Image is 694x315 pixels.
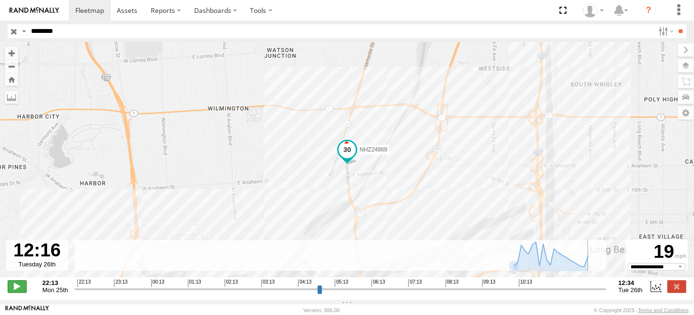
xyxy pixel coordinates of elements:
label: Search Query [20,24,28,38]
span: 01:13 [188,279,201,287]
span: Mon 25th Aug 2025 [42,286,68,294]
span: 05:13 [335,279,348,287]
div: © Copyright 2025 - [594,307,689,313]
span: 07:13 [408,279,422,287]
a: Terms and Conditions [638,307,689,313]
span: 08:13 [445,279,459,287]
label: Map Settings [678,106,694,120]
span: 03:13 [261,279,275,287]
span: 06:13 [372,279,385,287]
button: Zoom in [5,47,18,60]
div: Zulema McIntosch [580,3,607,18]
span: 10:13 [519,279,532,287]
label: Play/Stop [8,280,27,293]
span: Tue 26th Aug 2025 [619,286,643,294]
label: Measure [5,91,18,104]
strong: 12:34 [619,279,643,286]
span: 04:13 [298,279,311,287]
i: ? [641,3,656,18]
span: 23:13 [114,279,127,287]
button: Zoom Home [5,73,18,86]
button: Zoom out [5,60,18,73]
strong: 22:13 [42,279,68,286]
span: 00:13 [151,279,165,287]
span: NHZ24869 [360,146,387,153]
label: Close [667,280,686,293]
a: Visit our Website [5,305,49,315]
span: 22:13 [77,279,91,287]
span: 09:13 [482,279,496,287]
span: 02:13 [225,279,238,287]
div: Version: 306.00 [303,307,340,313]
div: 19 [627,241,686,263]
img: rand-logo.svg [10,7,59,14]
label: Search Filter Options [655,24,675,38]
